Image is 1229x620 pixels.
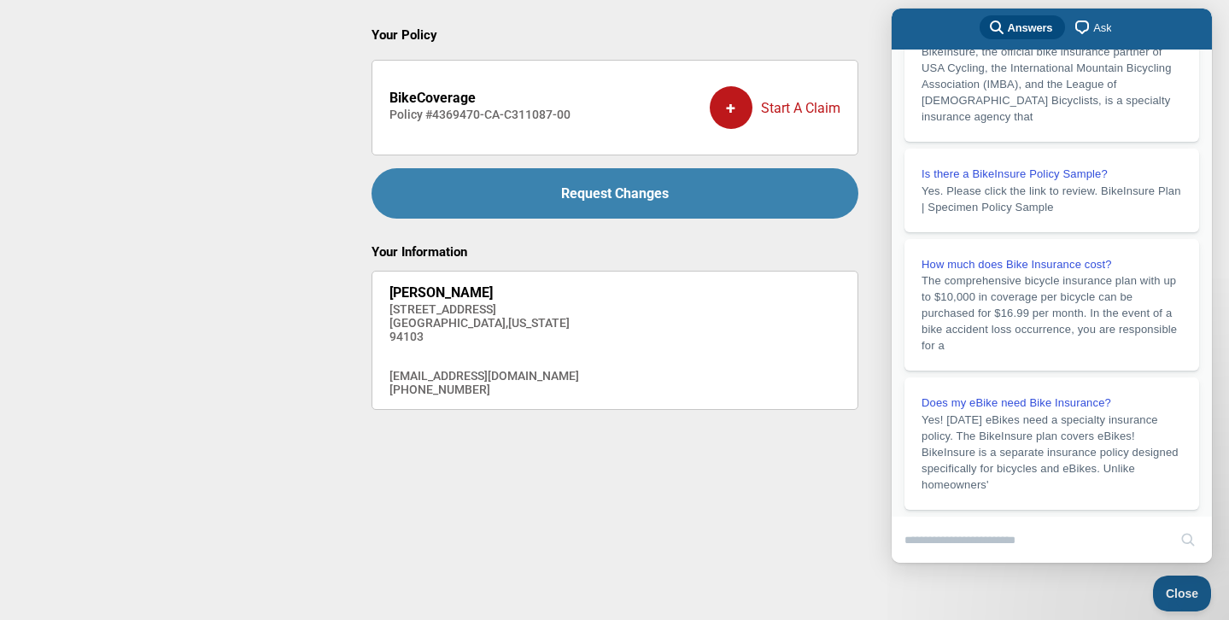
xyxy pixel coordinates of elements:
[710,86,752,129] div: +
[389,284,493,301] strong: [PERSON_NAME]
[389,302,579,316] h4: [STREET_ADDRESS]
[372,168,858,219] a: Request Changes
[372,244,858,260] h2: Your Information
[389,369,579,383] h4: [EMAIL_ADDRESS][DOMAIN_NAME]
[892,9,1212,563] iframe: Help Scout Beacon - Live Chat, Contact Form, and Knowledge Base
[389,330,579,343] h4: 94103
[389,383,579,396] h4: [PHONE_NUMBER]
[710,73,840,142] div: Start A Claim
[710,73,840,142] a: +Start A Claim
[389,108,571,121] h4: Policy # 4369470-CA-C311087-00
[1153,576,1212,611] iframe: Help Scout Beacon - Close
[372,27,858,43] h2: Your Policy
[389,90,476,106] strong: BikeCoverage
[389,316,579,330] h4: [GEOGRAPHIC_DATA] , [US_STATE]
